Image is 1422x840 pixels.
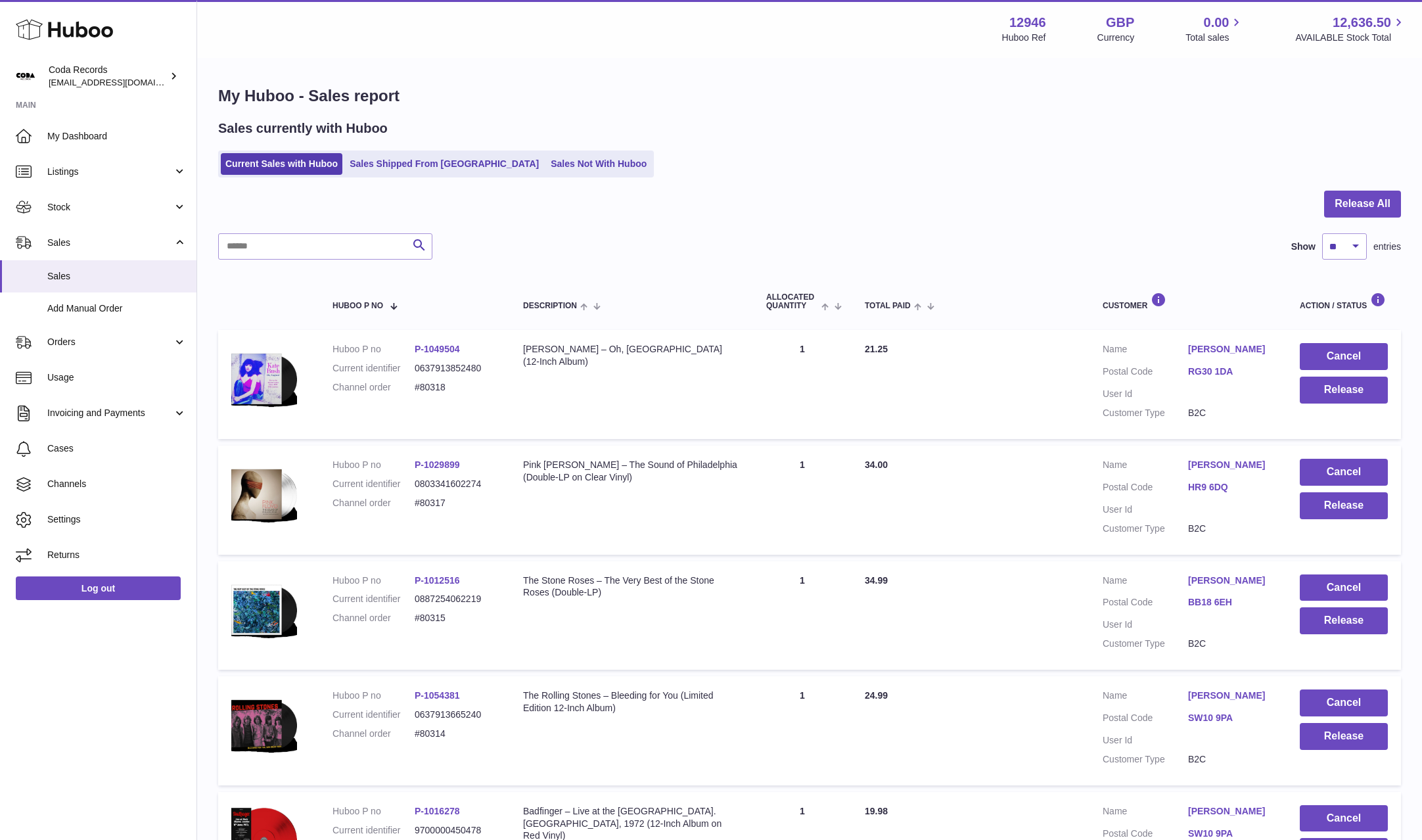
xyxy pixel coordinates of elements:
div: Currency [1097,32,1135,44]
h1: My Huboo - Sales report [218,85,1401,106]
span: ALLOCATED Quantity [766,293,818,310]
div: Action / Status [1300,292,1388,310]
dt: User Id [1103,503,1188,516]
span: Usage [47,371,187,384]
dt: Huboo P no [333,459,415,471]
dd: #80318 [415,381,497,394]
dd: 0637913665240 [415,709,497,721]
span: Settings [47,513,187,526]
dt: Current identifier [333,478,415,490]
dt: Huboo P no [333,689,415,702]
span: My Dashboard [47,130,187,143]
span: Channels [47,478,187,490]
div: The Stone Roses – The Very Best of the Stone Roses (Double-LP) [523,574,740,599]
dt: Huboo P no [333,574,415,587]
td: 1 [753,330,852,439]
span: Orders [47,336,173,348]
span: Add Manual Order [47,302,187,315]
span: Huboo P no [333,302,383,310]
dt: User Id [1103,734,1188,747]
dt: Channel order [333,612,415,624]
a: RG30 1DA [1188,365,1273,378]
label: Show [1291,241,1316,253]
dt: Name [1103,805,1188,821]
a: BB18 6EH [1188,596,1273,609]
dt: Huboo P no [333,343,415,356]
a: Log out [16,576,181,600]
dd: #80315 [415,612,497,624]
dd: 0887254062219 [415,593,497,605]
div: The Rolling Stones – Bleeding for You (Limited Edition 12-Inch Album) [523,689,740,714]
span: Total sales [1185,32,1244,44]
dd: 0637913852480 [415,362,497,375]
button: Cancel [1300,689,1388,716]
img: haz@pcatmedia.com [16,66,35,86]
dt: Current identifier [333,362,415,375]
img: 129461755071786.png [231,689,297,760]
div: Pink [PERSON_NAME] – The Sound of Philadelphia (Double-LP on Clear Vinyl) [523,459,740,484]
div: [PERSON_NAME] – Oh, [GEOGRAPHIC_DATA] (12-Inch Album) [523,343,740,368]
img: 129461727350855.png [231,574,297,645]
dt: Customer Type [1103,523,1188,535]
span: 12,636.50 [1333,14,1391,32]
button: Release [1300,607,1388,634]
span: 34.00 [865,459,888,470]
span: Total paid [865,302,911,310]
td: 1 [753,446,852,555]
dt: Channel order [333,728,415,740]
span: Sales [47,270,187,283]
button: Cancel [1300,574,1388,601]
dt: Name [1103,459,1188,475]
a: [PERSON_NAME] [1188,343,1273,356]
dd: 0803341602274 [415,478,497,490]
a: Current Sales with Huboo [221,153,342,175]
span: Cases [47,442,187,455]
a: [PERSON_NAME] [1188,459,1273,471]
button: Release All [1324,191,1401,218]
div: Coda Records [49,64,167,89]
h2: Sales currently with Huboo [218,120,388,137]
span: Stock [47,201,173,214]
img: 1751275226.png [231,343,297,414]
button: Release [1300,377,1388,404]
dd: 9700000450478 [415,824,497,837]
a: SW10 9PA [1188,828,1273,840]
dt: Channel order [333,381,415,394]
span: 0.00 [1204,14,1229,32]
dt: Channel order [333,497,415,509]
span: 19.98 [865,806,888,816]
span: Invoicing and Payments [47,407,173,419]
a: HR9 6DQ [1188,481,1273,494]
a: Sales Shipped From [GEOGRAPHIC_DATA] [345,153,543,175]
span: Sales [47,237,173,249]
dt: Customer Type [1103,638,1188,650]
a: Sales Not With Huboo [546,153,651,175]
button: Cancel [1300,343,1388,370]
img: 129461738065694.png [231,459,297,530]
a: [PERSON_NAME] [1188,574,1273,587]
dt: Current identifier [333,824,415,837]
dt: Postal Code [1103,712,1188,728]
dt: Current identifier [333,593,415,605]
dt: Name [1103,343,1188,359]
dd: B2C [1188,523,1273,535]
dt: Huboo P no [333,805,415,818]
dd: #80317 [415,497,497,509]
span: Description [523,302,577,310]
dt: User Id [1103,388,1188,400]
dd: #80314 [415,728,497,740]
a: P-1054381 [415,690,460,701]
a: P-1012516 [415,575,460,586]
a: P-1016278 [415,806,460,816]
dt: Postal Code [1103,481,1188,497]
span: 21.25 [865,344,888,354]
dd: B2C [1188,753,1273,766]
span: Listings [47,166,173,178]
td: 1 [753,676,852,785]
a: P-1029899 [415,459,460,470]
span: AVAILABLE Stock Total [1295,32,1406,44]
dt: Customer Type [1103,753,1188,766]
a: SW10 9PA [1188,712,1273,724]
span: 34.99 [865,575,888,586]
dt: Name [1103,574,1188,590]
